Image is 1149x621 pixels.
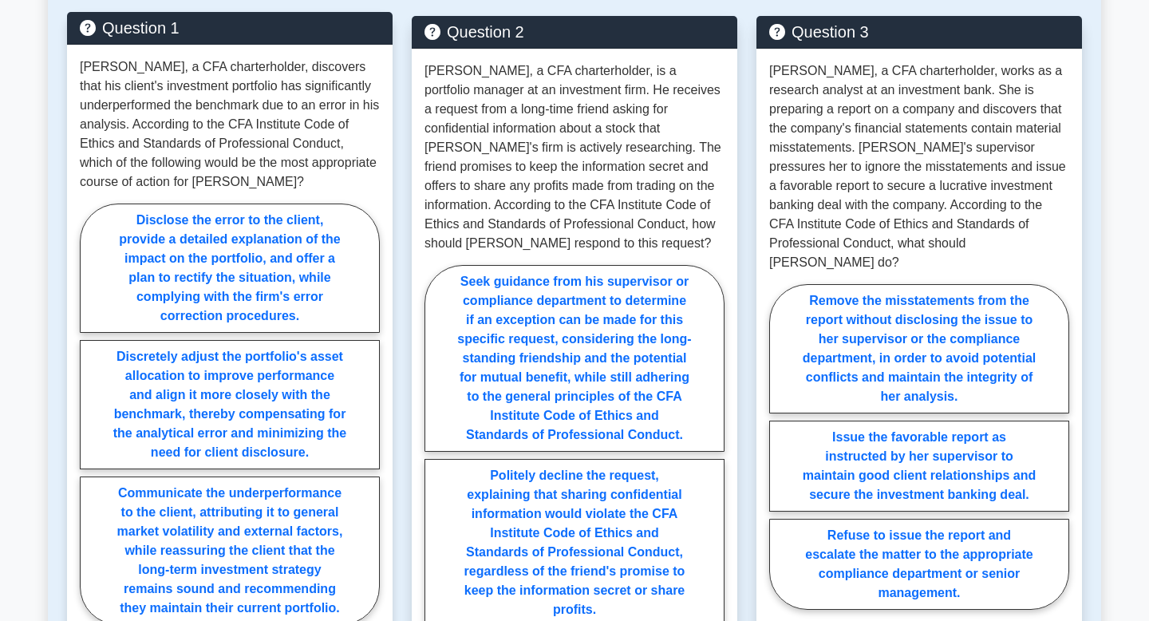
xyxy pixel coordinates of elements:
p: [PERSON_NAME], a CFA charterholder, discovers that his client's investment portfolio has signific... [80,57,380,192]
label: Seek guidance from his supervisor or compliance department to determine if an exception can be ma... [424,265,725,452]
h5: Question 1 [80,18,380,38]
label: Discretely adjust the portfolio's asset allocation to improve performance and align it more close... [80,340,380,469]
h5: Question 2 [424,22,725,42]
p: [PERSON_NAME], a CFA charterholder, is a portfolio manager at an investment firm. He receives a r... [424,61,725,253]
h5: Question 3 [769,22,1069,42]
label: Issue the favorable report as instructed by her supervisor to maintain good client relationships ... [769,421,1069,512]
label: Refuse to issue the report and escalate the matter to the appropriate compliance department or se... [769,519,1069,610]
p: [PERSON_NAME], a CFA charterholder, works as a research analyst at an investment bank. She is pre... [769,61,1069,272]
label: Remove the misstatements from the report without disclosing the issue to her supervisor or the co... [769,284,1069,413]
label: Disclose the error to the client, provide a detailed explanation of the impact on the portfolio, ... [80,204,380,333]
